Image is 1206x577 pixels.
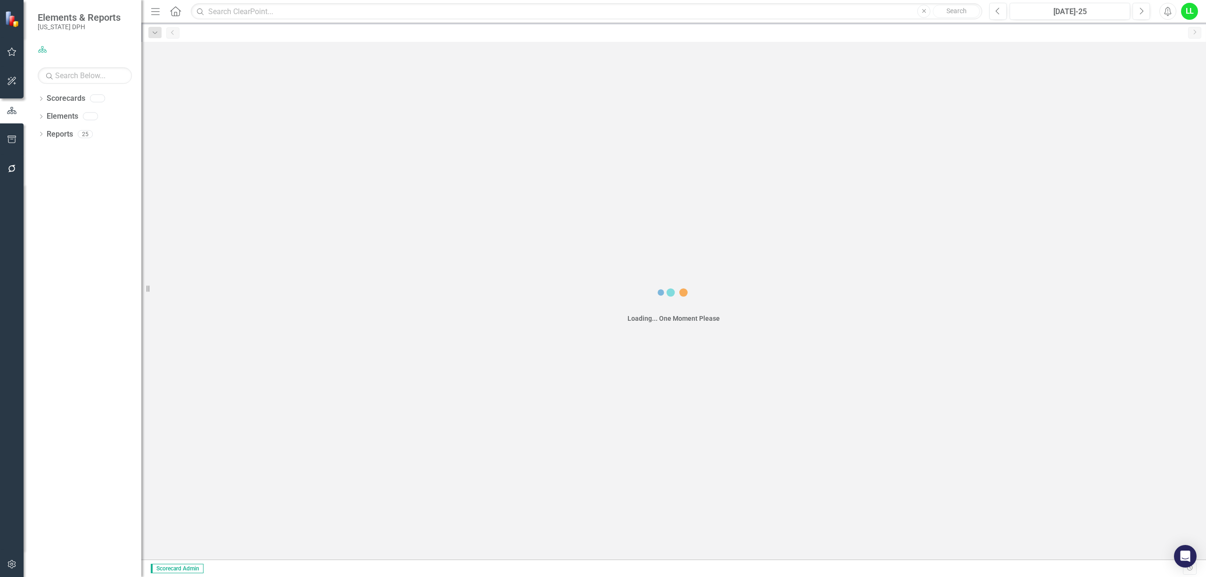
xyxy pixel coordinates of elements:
[1174,545,1197,568] div: Open Intercom Messenger
[933,5,980,18] button: Search
[47,129,73,140] a: Reports
[151,564,204,573] span: Scorecard Admin
[78,130,93,138] div: 25
[191,3,982,20] input: Search ClearPoint...
[627,314,720,323] div: Loading... One Moment Please
[4,10,22,27] img: ClearPoint Strategy
[1010,3,1130,20] button: [DATE]-25
[1181,3,1198,20] button: LL
[38,23,121,31] small: [US_STATE] DPH
[47,93,85,104] a: Scorecards
[38,12,121,23] span: Elements & Reports
[1013,6,1127,17] div: [DATE]-25
[47,111,78,122] a: Elements
[946,7,967,15] span: Search
[38,67,132,84] input: Search Below...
